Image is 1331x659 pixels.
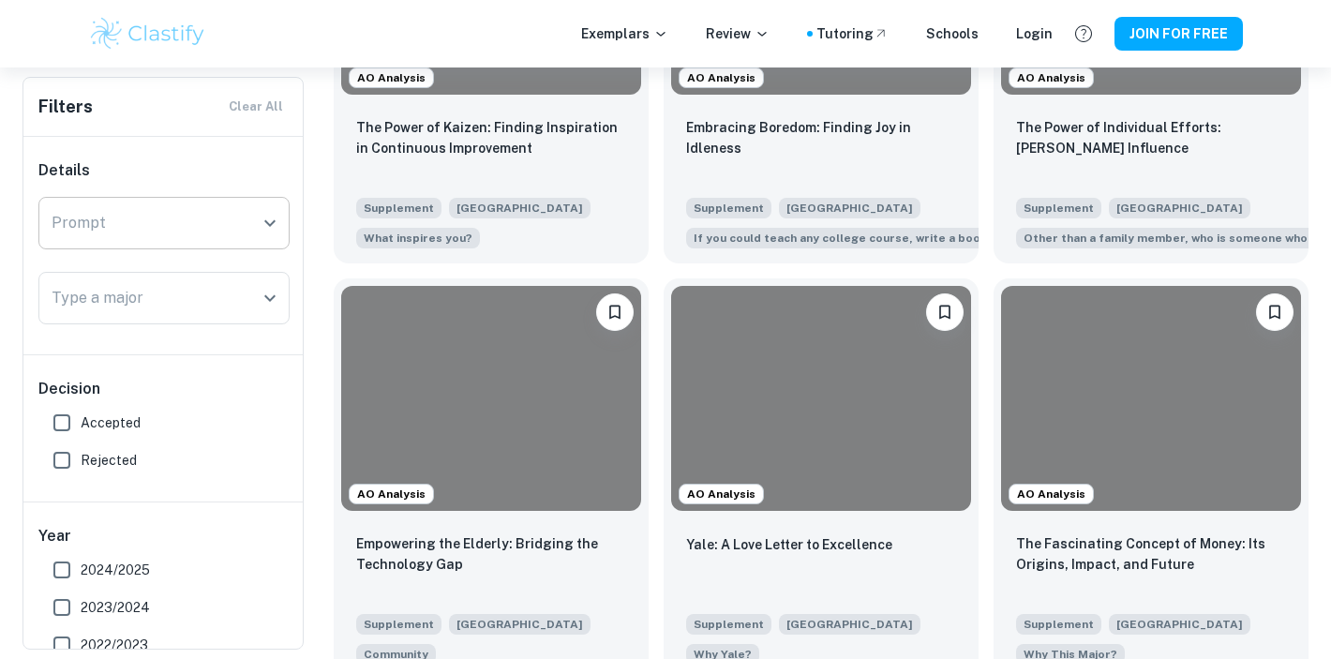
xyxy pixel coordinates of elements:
[350,486,433,502] span: AO Analysis
[257,210,283,236] button: Open
[816,23,889,44] a: Tutoring
[257,285,283,311] button: Open
[356,614,441,635] span: Supplement
[350,69,433,86] span: AO Analysis
[81,450,137,471] span: Rejected
[356,533,626,575] p: Empowering the Elderly: Bridging the Technology Gap
[1009,69,1093,86] span: AO Analysis
[81,635,148,655] span: 2022/2023
[1114,17,1243,51] button: JOIN FOR FREE
[1109,198,1250,218] span: [GEOGRAPHIC_DATA]
[694,230,1111,247] span: If you could teach any college course, write a book, or create an original
[686,614,771,635] span: Supplement
[926,293,964,331] button: Please log in to bookmark exemplars
[356,117,626,158] p: The Power of Kaizen: Finding Inspiration in Continuous Improvement
[356,226,480,248] span: What inspires you?
[1016,23,1053,44] a: Login
[81,412,141,433] span: Accepted
[1016,117,1286,158] p: The Power of Individual Efforts: Bill Clinton's Influence
[680,69,763,86] span: AO Analysis
[1068,18,1099,50] button: Help and Feedback
[1016,198,1101,218] span: Supplement
[596,293,634,331] button: Please log in to bookmark exemplars
[38,378,290,400] h6: Decision
[38,525,290,547] h6: Year
[779,614,920,635] span: [GEOGRAPHIC_DATA]
[1256,293,1294,331] button: Please log in to bookmark exemplars
[680,486,763,502] span: AO Analysis
[686,226,1118,248] span: If you could teach any college course, write a book, or create an original piece of art of any ki...
[38,94,93,120] h6: Filters
[356,198,441,218] span: Supplement
[686,534,892,555] p: Yale: A Love Letter to Excellence
[38,159,290,182] h6: Details
[1016,614,1101,635] span: Supplement
[581,23,668,44] p: Exemplars
[364,230,472,247] span: What inspires you?
[686,117,956,158] p: Embracing Boredom: Finding Joy in Idleness
[449,614,591,635] span: [GEOGRAPHIC_DATA]
[706,23,770,44] p: Review
[926,23,979,44] a: Schools
[88,15,207,52] img: Clastify logo
[81,597,150,618] span: 2023/2024
[1009,486,1093,502] span: AO Analysis
[1109,614,1250,635] span: [GEOGRAPHIC_DATA]
[81,560,150,580] span: 2024/2025
[449,198,591,218] span: [GEOGRAPHIC_DATA]
[779,198,920,218] span: [GEOGRAPHIC_DATA]
[1016,533,1286,575] p: The Fascinating Concept of Money: Its Origins, Impact, and Future
[686,198,771,218] span: Supplement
